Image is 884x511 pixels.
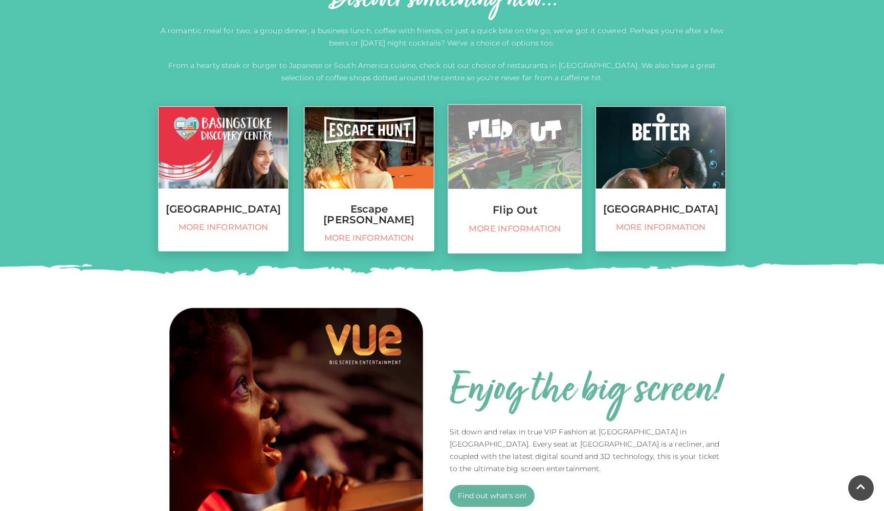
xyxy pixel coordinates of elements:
span: More information [454,224,577,235]
p: Sit down and relax in true VIP Fashion at [GEOGRAPHIC_DATA] in [GEOGRAPHIC_DATA]. Every seat at [... [450,426,726,475]
p: From a hearty steak or burger to Japanese or South America cuisine, check out our choice of resta... [158,59,726,84]
a: Find out what's on! [450,485,535,507]
h2: Enjoy the big screen! [450,366,721,415]
span: More information [164,222,283,233]
h3: [GEOGRAPHIC_DATA] [596,204,725,215]
h3: Flip Out [448,204,582,216]
span: More information [601,222,720,233]
p: A romantic meal for two, a group dinner, a business lunch, coffee with friends, or just a quick b... [158,25,726,49]
img: Escape Hunt, Festival Place, Basingstoke [304,107,434,189]
h3: [GEOGRAPHIC_DATA] [159,204,288,215]
span: More information [310,233,429,243]
h3: Escape [PERSON_NAME] [304,204,434,225]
